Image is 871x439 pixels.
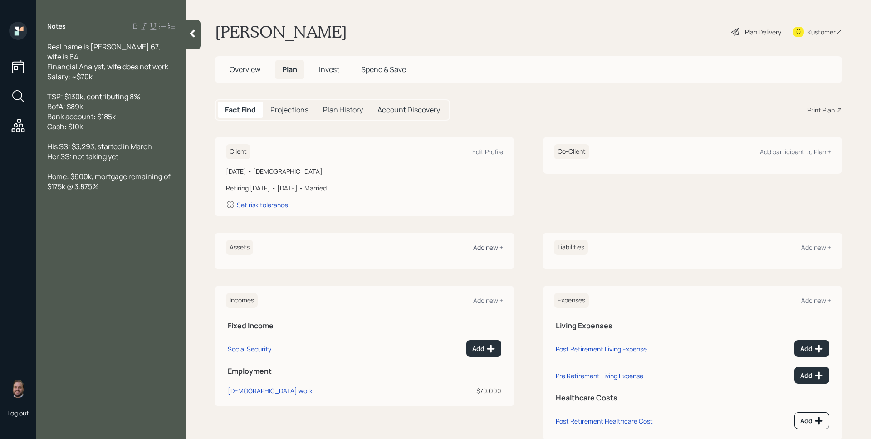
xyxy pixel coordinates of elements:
div: [DATE] • [DEMOGRAPHIC_DATA] [226,166,503,176]
h5: Projections [270,106,308,114]
div: Add new + [801,296,831,305]
div: Pre Retirement Living Expense [556,371,643,380]
h6: Liabilities [554,240,588,255]
span: Real name is [PERSON_NAME] 67, wife is 64 Financial Analyst, wife does not work Salary: ~$70k [47,42,168,82]
h5: Account Discovery [377,106,440,114]
h6: Client [226,144,250,159]
img: james-distasi-headshot.png [9,380,27,398]
div: Add [800,416,823,425]
span: Invest [319,64,339,74]
h5: Living Expenses [556,322,829,330]
span: Home: $600k, mortgage remaining of $175k @ 3.875% [47,171,172,191]
button: Add [466,340,501,357]
div: Plan Delivery [745,27,781,37]
div: Post Retirement Healthcare Cost [556,417,653,425]
h5: Healthcare Costs [556,394,829,402]
div: Kustomer [807,27,836,37]
div: Add [800,371,823,380]
span: Plan [282,64,297,74]
div: Post Retirement Living Expense [556,345,647,353]
div: Add [472,344,495,353]
label: Notes [47,22,66,31]
h5: Fixed Income [228,322,501,330]
div: [DEMOGRAPHIC_DATA] work [228,386,313,395]
button: Add [794,412,829,429]
h6: Incomes [226,293,258,308]
div: Add [800,344,823,353]
button: Add [794,340,829,357]
div: Print Plan [807,105,835,115]
div: Social Security [228,345,271,353]
div: Add participant to Plan + [760,147,831,156]
h1: [PERSON_NAME] [215,22,347,42]
h6: Co-Client [554,144,589,159]
h6: Expenses [554,293,589,308]
h6: Assets [226,240,253,255]
span: His SS: $3,293, started in March Her SS: not taking yet [47,141,152,161]
div: Add new + [473,243,503,252]
h5: Plan History [323,106,363,114]
span: TSP: $130k, contributing 8% BofA: $89k Bank account: $185k Cash: $10k [47,92,140,132]
div: $70,000 [421,386,501,395]
span: Overview [230,64,260,74]
div: Retiring [DATE] • [DATE] • Married [226,183,503,193]
span: Spend & Save [361,64,406,74]
div: Set risk tolerance [237,200,288,209]
div: Log out [7,409,29,417]
div: Add new + [801,243,831,252]
button: Add [794,367,829,384]
h5: Fact Find [225,106,256,114]
div: Edit Profile [472,147,503,156]
h5: Employment [228,367,501,376]
div: Add new + [473,296,503,305]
